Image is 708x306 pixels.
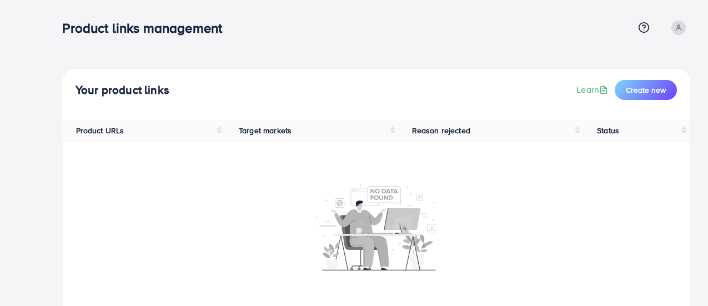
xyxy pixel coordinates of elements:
span: Create new [626,84,666,96]
img: No account [316,183,437,270]
h4: Your product links [76,83,169,97]
span: Product URLs [76,125,124,136]
span: Target markets [239,125,292,136]
h3: Product links management [62,20,231,36]
button: Create new [615,80,677,100]
span: Reason rejected [412,125,470,136]
a: Learn [576,83,610,96]
span: Status [597,125,619,136]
